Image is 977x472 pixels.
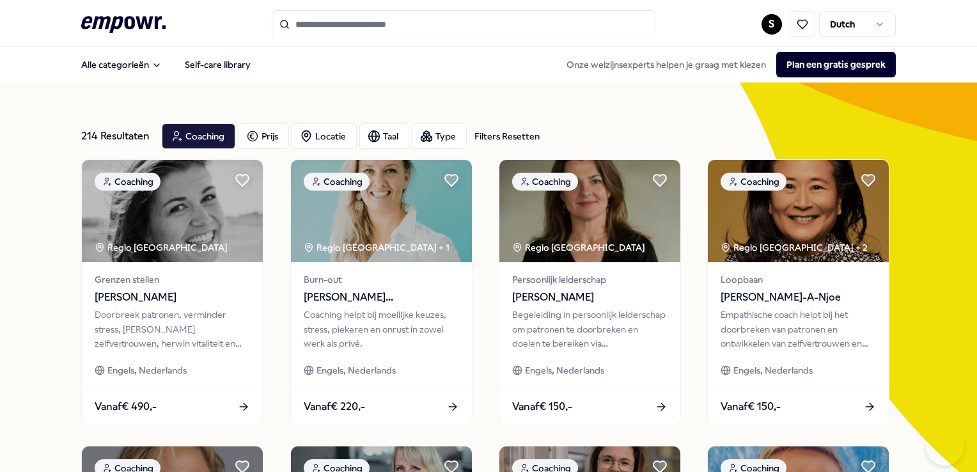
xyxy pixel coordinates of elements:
span: Engels, Nederlands [317,363,396,377]
div: Coaching [721,173,786,191]
span: Grenzen stellen [95,272,250,287]
div: 214 Resultaten [81,123,152,149]
img: package image [708,160,889,262]
iframe: Help Scout Beacon - Open [926,427,964,466]
span: Vanaf € 150,- [721,398,781,415]
button: S [762,14,782,35]
img: package image [499,160,680,262]
div: Filters Resetten [474,129,540,143]
input: Search for products, categories or subcategories [272,10,655,38]
button: Alle categorieën [71,52,172,77]
div: Coaching [304,173,370,191]
span: Vanaf € 220,- [304,398,365,415]
button: Locatie [292,123,357,149]
img: package image [291,160,472,262]
a: package imageCoachingRegio [GEOGRAPHIC_DATA] Persoonlijk leiderschap[PERSON_NAME]Begeleiding in p... [499,159,681,425]
span: Vanaf € 490,- [95,398,157,415]
div: Coaching [95,173,160,191]
a: package imageCoachingRegio [GEOGRAPHIC_DATA] + 1Burn-out[PERSON_NAME][GEOGRAPHIC_DATA]Coaching he... [290,159,473,425]
span: Engels, Nederlands [733,363,813,377]
div: Coaching helpt bij moeilijke keuzes, stress, piekeren en onrust in zowel werk als privé. [304,308,459,350]
button: Taal [359,123,409,149]
img: package image [82,160,263,262]
span: [PERSON_NAME] [95,289,250,306]
button: Prijs [238,123,289,149]
div: Empathische coach helpt bij het doorbreken van patronen en ontwikkelen van zelfvertrouwen en inne... [721,308,876,350]
div: Regio [GEOGRAPHIC_DATA] + 2 [721,240,868,255]
span: Vanaf € 150,- [512,398,572,415]
div: Regio [GEOGRAPHIC_DATA] + 1 [304,240,449,255]
a: Self-care library [175,52,261,77]
div: Coaching [512,173,578,191]
span: [PERSON_NAME]-A-Njoe [721,289,876,306]
span: Burn-out [304,272,459,287]
div: Doorbreek patronen, verminder stress, [PERSON_NAME] zelfvertrouwen, herwin vitaliteit en kies voo... [95,308,250,350]
div: Begeleiding in persoonlijk leiderschap om patronen te doorbreken en doelen te bereiken via bewust... [512,308,668,350]
button: Type [412,123,467,149]
span: [PERSON_NAME][GEOGRAPHIC_DATA] [304,289,459,306]
a: package imageCoachingRegio [GEOGRAPHIC_DATA] Grenzen stellen[PERSON_NAME]Doorbreek patronen, verm... [81,159,263,425]
span: Loopbaan [721,272,876,287]
a: package imageCoachingRegio [GEOGRAPHIC_DATA] + 2Loopbaan[PERSON_NAME]-A-NjoeEmpathische coach hel... [707,159,889,425]
div: Regio [GEOGRAPHIC_DATA] [95,240,230,255]
div: Regio [GEOGRAPHIC_DATA] [512,240,647,255]
span: Persoonlijk leiderschap [512,272,668,287]
nav: Main [71,52,261,77]
button: Coaching [162,123,235,149]
span: [PERSON_NAME] [512,289,668,306]
span: Engels, Nederlands [525,363,604,377]
div: Onze welzijnsexperts helpen je graag met kiezen [556,52,896,77]
button: Plan een gratis gesprek [776,52,896,77]
span: Engels, Nederlands [107,363,187,377]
